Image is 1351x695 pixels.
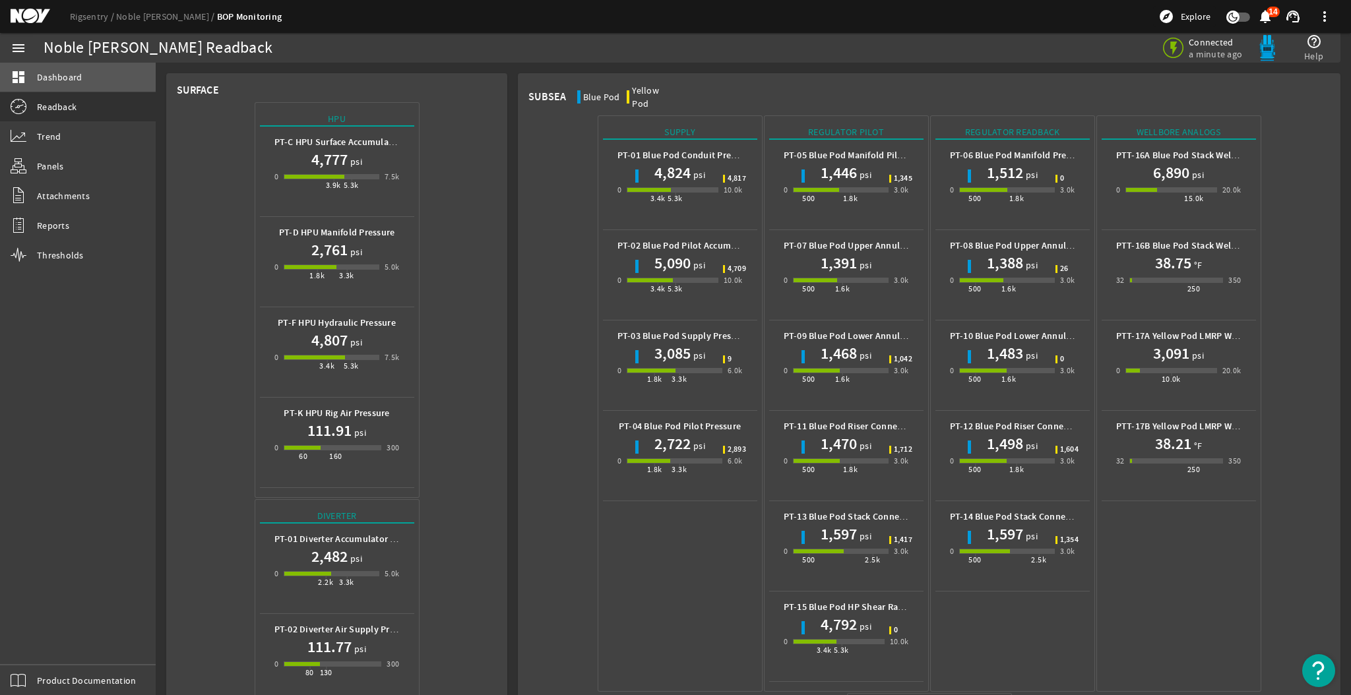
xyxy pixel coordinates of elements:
mat-icon: explore [1158,9,1174,24]
div: 20.0k [1222,364,1241,377]
mat-icon: help_outline [1306,34,1322,49]
h1: 1,470 [821,433,857,454]
span: psi [1023,168,1038,181]
div: 1.6k [835,373,850,386]
span: 1,345 [894,175,912,183]
div: 1.8k [843,192,858,205]
div: 10.0k [724,274,743,287]
h1: 3,085 [654,343,691,364]
span: 2,893 [728,446,746,454]
div: 2.5k [1031,553,1046,566]
span: 1,712 [894,446,912,454]
span: psi [352,426,366,439]
div: 3.0k [894,454,909,468]
h1: 2,761 [311,239,348,260]
h1: 1,512 [987,162,1023,183]
div: 0 [274,657,278,671]
div: 0 [950,183,954,196]
div: 80 [305,666,314,679]
span: psi [691,258,705,272]
span: Dashboard [37,71,82,84]
div: 3.3k [672,463,687,476]
b: PT-14 Blue Pod Stack Connector Regulator Pressure [950,510,1162,523]
h1: 1,446 [821,162,857,183]
span: psi [1023,529,1038,543]
div: 500 [802,192,815,205]
div: 3.0k [1060,364,1075,377]
div: 1.8k [843,463,858,476]
b: PT-07 Blue Pod Upper Annular Pilot Pressure [784,239,968,252]
span: psi [348,552,362,565]
b: PT-F HPU Hydraulic Pressure [278,317,396,329]
div: 350 [1228,274,1241,287]
h1: 4,777 [311,149,348,170]
mat-icon: support_agent [1285,9,1301,24]
div: 0 [784,545,788,558]
div: 7.5k [385,170,400,183]
div: Noble [PERSON_NAME] Readback [44,42,272,55]
button: more_vert [1309,1,1340,32]
span: °F [1191,439,1203,452]
div: 1.8k [647,463,662,476]
h1: 3,091 [1153,343,1189,364]
div: 1.8k [647,373,662,386]
h1: 1,468 [821,343,857,364]
div: Diverter [260,509,414,524]
div: 5.3k [668,192,683,205]
span: psi [857,349,871,362]
div: 250 [1187,282,1200,295]
div: 500 [802,553,815,566]
span: 1,604 [1060,446,1079,454]
span: 0 [894,626,898,634]
span: °F [1191,258,1203,272]
div: 3.4k [650,192,666,205]
div: 500 [968,553,981,566]
div: 10.0k [890,635,909,648]
span: psi [857,439,871,452]
div: 3.0k [1060,545,1075,558]
h1: 38.75 [1155,253,1191,274]
b: PT-08 Blue Pod Upper Annular Pressure [950,239,1112,252]
div: 0 [784,274,788,287]
b: PTT-16B Blue Pod Stack Wellbore Temperature [1116,239,1309,252]
div: 0 [1116,364,1120,377]
span: Panels [37,160,64,173]
div: 6.0k [728,454,743,468]
div: 32 [1116,274,1125,287]
mat-icon: dashboard [11,69,26,85]
b: PT-03 Blue Pod Supply Pressure [617,330,749,342]
b: PT-10 Blue Pod Lower Annular Pressure [950,330,1112,342]
span: 26 [1060,265,1069,273]
div: Wellbore Analogs [1102,125,1256,140]
button: 14 [1258,10,1272,24]
div: 5.3k [344,359,359,373]
div: 15.0k [1184,192,1203,205]
div: 0 [784,364,788,377]
div: 3.0k [1060,274,1075,287]
div: 3.0k [894,364,909,377]
div: 0 [617,183,621,196]
div: 0 [274,260,278,274]
div: 6.0k [728,364,743,377]
div: Surface [177,84,219,97]
span: 4,709 [728,265,746,273]
div: 7.5k [385,351,400,364]
div: 160 [329,450,342,463]
b: PT-13 Blue Pod Stack Connector Pilot Pressure [784,510,976,523]
div: 500 [968,282,981,295]
span: 0 [1060,355,1064,363]
div: 0 [950,454,954,468]
div: 3.4k [650,282,666,295]
div: 1.8k [1009,192,1024,205]
span: psi [857,620,871,633]
b: PTT-17B Yellow Pod LMRP Wellbore Temperature [1116,420,1317,433]
span: Connected [1189,36,1245,48]
div: 250 [1187,463,1200,476]
span: 9 [728,355,732,363]
mat-icon: menu [11,40,26,56]
div: 0 [784,454,788,468]
div: 3.0k [894,183,909,196]
div: Blue Pod [583,90,620,104]
h1: 38.21 [1155,433,1191,454]
div: 20.0k [1222,183,1241,196]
